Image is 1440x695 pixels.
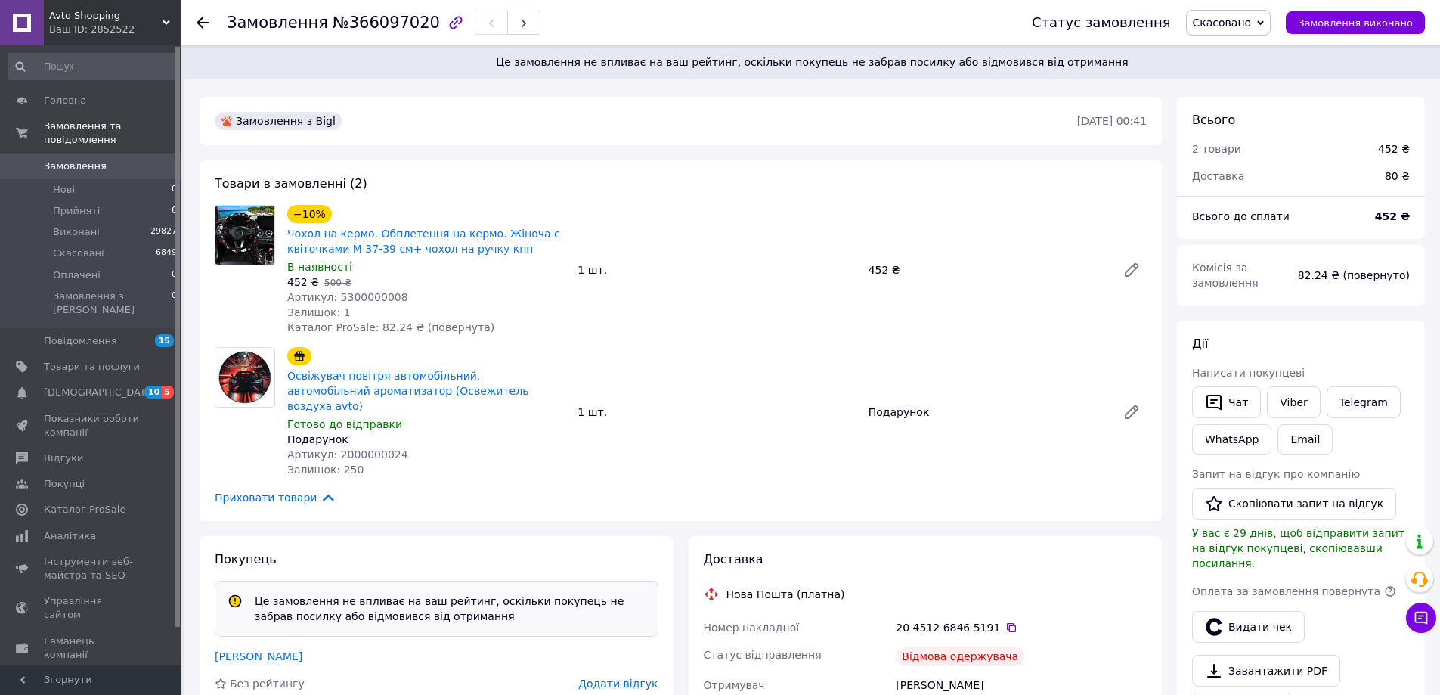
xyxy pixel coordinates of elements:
span: Оплачені [53,268,101,282]
a: Telegram [1327,386,1401,418]
span: Відгуки [44,451,83,465]
div: 452 ₴ [1378,141,1410,157]
a: Освіжувач повітря автомобільний, автомобільний ароматизатор (Освежитель воздуха avto) [287,370,528,412]
span: Гаманець компанії [44,634,140,662]
img: Освіжувач повітря автомобільний, автомобільний ароматизатор (Освежитель воздуха avto) [215,348,274,407]
span: Написати покупцеві [1192,367,1305,379]
span: Інструменти веб-майстра та SEO [44,555,140,582]
a: Завантажити PDF [1192,655,1340,687]
span: Без рейтингу [230,678,305,690]
span: Товари та послуги [44,360,140,374]
span: Всього [1192,113,1235,127]
span: 2 товари [1192,143,1241,155]
span: Головна [44,94,86,107]
span: Замовлення з [PERSON_NAME] [53,290,172,317]
div: 452 ₴ [862,259,1110,281]
span: 15 [155,334,174,347]
span: 500 ₴ [324,278,351,288]
span: Залишок: 250 [287,464,364,476]
div: Статус замовлення [1032,15,1171,30]
button: Замовлення виконано [1286,11,1425,34]
span: 10 [144,386,162,399]
span: Залишок: 1 [287,306,351,318]
span: Замовлення та повідомлення [44,119,181,147]
button: Email [1277,424,1333,455]
span: Комісія за замовлення [1192,262,1259,289]
span: Статус відправлення [704,649,822,661]
a: Чохол на кермо. Обплетення на кермо. Жіноча с квіточками М 37-39 см+ чохол на ручку кпп [287,228,560,255]
span: №366097020 [333,14,440,32]
div: Замовлення з Bigl [215,112,342,130]
span: Avto Shopping [49,9,163,23]
span: В наявності [287,261,352,273]
span: Артикул: 2000000024 [287,448,408,461]
span: Товари в замовленні (2) [215,176,367,191]
span: Готово до відправки [287,418,402,430]
span: 6 [172,204,177,218]
span: 6849 [156,247,177,260]
span: Виконані [53,225,100,239]
span: Каталог ProSale [44,503,125,517]
span: Замовлення [44,160,107,173]
time: [DATE] 00:41 [1077,115,1147,127]
a: Viber [1267,386,1320,418]
button: Скопіювати запит на відгук [1192,488,1396,520]
span: Скасовані [53,247,104,260]
div: 80 ₴ [1376,160,1419,193]
button: Чат [1192,386,1261,418]
div: Це замовлення не впливає на ваш рейтинг, оскільки покупець не забрав посилку або відмовився від о... [249,594,652,624]
span: 82.24 ₴ (повернуто) [1298,269,1410,281]
span: Замовлення [227,14,328,32]
div: Відмова одержувача [896,647,1024,666]
span: Отримувач [704,679,765,691]
div: 1 шт. [571,259,862,281]
span: Покупці [44,477,85,491]
div: 1 шт. [571,402,862,423]
span: Дії [1192,337,1208,351]
span: Це замовлення не впливає на ваш рейтинг, оскільки покупець не забрав посилку або відмовився від о... [203,54,1422,70]
span: Номер накладної [704,622,800,634]
div: Ваш ID: 2852522 [49,23,181,36]
button: Чат з покупцем [1406,603,1436,633]
span: Аналітика [44,529,96,543]
div: Подарунок [862,402,1110,423]
span: [DEMOGRAPHIC_DATA] [44,386,156,399]
div: 20 4512 6846 5191 [896,620,1147,635]
img: Чохол на кермо. Обплетення на кермо. Жіноча с квіточками М 37-39 см+ чохол на ручку кпп [215,206,274,265]
span: Нові [53,183,75,197]
span: Показники роботи компанії [44,412,140,439]
span: У вас є 29 днів, щоб відправити запит на відгук покупцеві, скопіювавши посилання. [1192,527,1404,569]
span: Замовлення виконано [1298,17,1413,29]
span: Приховати товари [215,489,336,506]
span: Управління сайтом [44,594,140,622]
span: 5 [162,386,174,399]
span: Додати відгук [578,678,658,690]
a: [PERSON_NAME] [215,650,302,662]
span: Каталог ProSale: 82.24 ₴ (повернута) [287,321,494,334]
span: Скасовано [1193,17,1252,29]
span: 452 ₴ [287,276,319,288]
span: Покупець [215,552,277,566]
div: −10% [287,205,332,223]
span: 29827 [150,225,177,239]
span: Доставка [704,552,763,566]
b: 452 ₴ [1375,210,1410,222]
span: Прийняті [53,204,100,218]
a: Редагувати [1116,255,1147,285]
div: Нова Пошта (платна) [723,587,849,602]
span: Повідомлення [44,334,117,348]
span: Запит на відгук про компанію [1192,468,1360,480]
div: Подарунок [287,432,565,447]
span: 0 [172,183,177,197]
span: Оплата за замовлення повернута [1192,585,1380,597]
span: 0 [172,290,177,317]
span: Всього до сплати [1192,210,1290,222]
span: 0 [172,268,177,282]
div: Повернутися назад [197,15,209,30]
span: Артикул: 5300000008 [287,291,408,303]
input: Пошук [8,53,178,80]
a: WhatsApp [1192,424,1271,455]
a: Редагувати [1116,397,1147,427]
button: Видати чек [1192,611,1305,643]
span: Доставка [1192,170,1244,182]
